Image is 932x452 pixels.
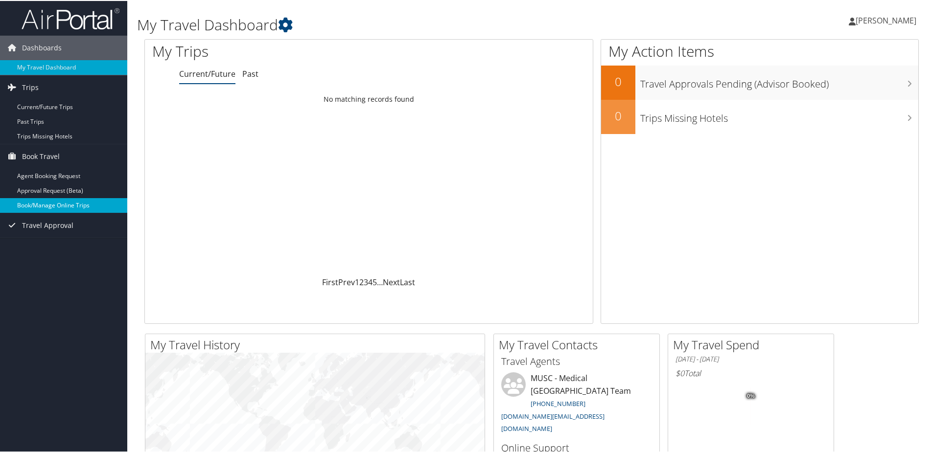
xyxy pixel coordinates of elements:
[673,336,834,352] h2: My Travel Spend
[849,5,926,34] a: [PERSON_NAME]
[242,68,258,78] a: Past
[601,40,918,61] h1: My Action Items
[179,68,235,78] a: Current/Future
[640,106,918,124] h3: Trips Missing Hotels
[676,367,826,378] h6: Total
[364,276,368,287] a: 3
[531,398,585,407] a: [PHONE_NUMBER]
[856,14,916,25] span: [PERSON_NAME]
[383,276,400,287] a: Next
[676,354,826,363] h6: [DATE] - [DATE]
[22,143,60,168] span: Book Travel
[501,354,652,367] h3: Travel Agents
[338,276,355,287] a: Prev
[501,411,605,432] a: [DOMAIN_NAME][EMAIL_ADDRESS][DOMAIN_NAME]
[377,276,383,287] span: …
[145,90,593,107] td: No matching records found
[373,276,377,287] a: 5
[601,65,918,99] a: 0Travel Approvals Pending (Advisor Booked)
[22,212,73,237] span: Travel Approval
[322,276,338,287] a: First
[22,6,119,29] img: airportal-logo.png
[22,74,39,99] span: Trips
[355,276,359,287] a: 1
[499,336,659,352] h2: My Travel Contacts
[676,367,684,378] span: $0
[22,35,62,59] span: Dashboards
[601,107,635,123] h2: 0
[400,276,415,287] a: Last
[747,392,755,398] tspan: 0%
[359,276,364,287] a: 2
[152,40,399,61] h1: My Trips
[496,371,657,436] li: MUSC - Medical [GEOGRAPHIC_DATA] Team
[601,72,635,89] h2: 0
[137,14,663,34] h1: My Travel Dashboard
[150,336,485,352] h2: My Travel History
[640,71,918,90] h3: Travel Approvals Pending (Advisor Booked)
[601,99,918,133] a: 0Trips Missing Hotels
[368,276,373,287] a: 4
